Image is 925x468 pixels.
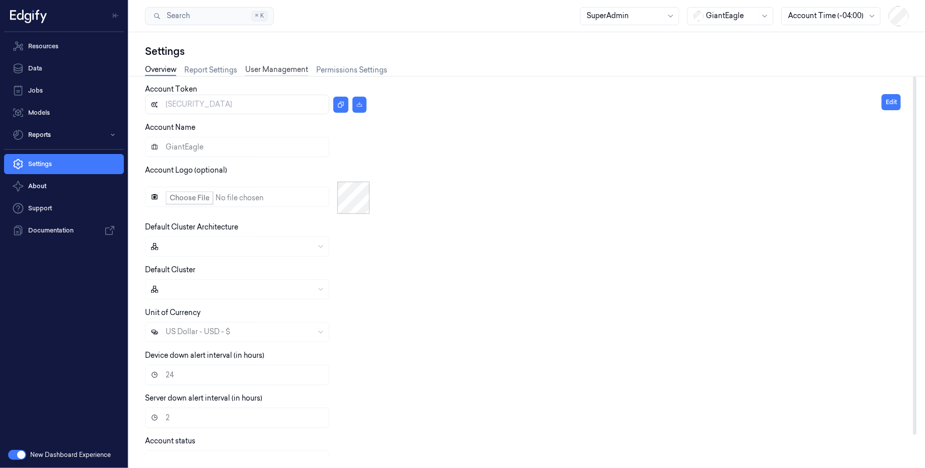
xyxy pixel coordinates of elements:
button: Toggle Navigation [108,8,124,24]
button: About [4,176,124,196]
input: Device down alert interval (in hours) [145,365,329,385]
a: Report Settings [184,65,237,75]
a: Settings [4,154,124,174]
a: Models [4,103,124,123]
label: Server down alert interval (in hours) [145,394,262,403]
label: Default Cluster Architecture [145,222,238,231]
label: Unit of Currency [145,308,200,317]
a: Support [4,198,124,218]
a: Documentation [4,220,124,241]
label: Account status [145,436,195,445]
a: Data [4,58,124,79]
div: Settings [145,44,909,58]
label: Account Token [145,85,197,94]
a: Jobs [4,81,124,101]
button: Reports [4,125,124,145]
a: User Management [245,64,308,76]
button: Search⌘K [145,7,274,25]
label: Device down alert interval (in hours) [145,351,264,360]
button: Edit [882,94,901,110]
label: Default Cluster [145,265,195,274]
label: Account Logo (optional) [145,166,227,175]
input: Account Name [145,137,329,157]
label: Account Name [145,123,195,132]
a: Overview [145,64,176,76]
a: Permissions Settings [316,65,387,75]
a: Resources [4,36,124,56]
span: Search [163,11,190,21]
input: Server down alert interval (in hours) [145,408,329,428]
input: Account Logo (optional) [145,187,329,207]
